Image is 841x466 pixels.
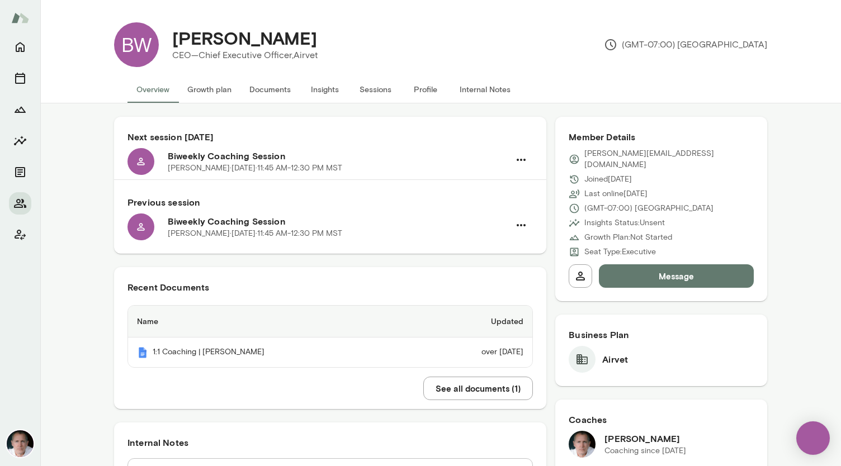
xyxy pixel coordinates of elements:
[602,353,628,366] h6: Airvet
[599,264,754,288] button: Message
[451,76,519,103] button: Internal Notes
[584,203,714,214] p: (GMT-07:00) [GEOGRAPHIC_DATA]
[584,148,754,170] p: [PERSON_NAME][EMAIL_ADDRESS][DOMAIN_NAME]
[178,76,240,103] button: Growth plan
[9,224,31,246] button: Client app
[127,280,533,294] h6: Recent Documents
[584,188,648,199] p: Last online [DATE]
[9,130,31,152] button: Insights
[584,246,656,258] p: Seat Type: Executive
[9,192,31,215] button: Members
[569,130,754,144] h6: Member Details
[127,76,178,103] button: Overview
[9,98,31,121] button: Growth Plan
[168,228,342,239] p: [PERSON_NAME] · [DATE] · 11:45 AM-12:30 PM MST
[127,196,533,209] h6: Previous session
[569,431,596,458] img: Mike Lane
[423,377,533,400] button: See all documents (1)
[114,22,159,67] div: BW
[9,67,31,89] button: Sessions
[584,174,632,185] p: Joined [DATE]
[11,7,29,28] img: Mento
[127,130,533,144] h6: Next session [DATE]
[604,38,767,51] p: (GMT-07:00) [GEOGRAPHIC_DATA]
[414,337,532,367] td: over [DATE]
[300,76,350,103] button: Insights
[168,149,509,163] h6: Biweekly Coaching Session
[414,306,532,337] th: Updated
[7,430,34,457] img: Mike Lane
[350,76,400,103] button: Sessions
[9,161,31,183] button: Documents
[168,215,509,228] h6: Biweekly Coaching Session
[172,27,317,49] h4: [PERSON_NAME]
[128,306,414,337] th: Name
[569,328,754,341] h6: Business Plan
[128,337,414,367] th: 1:1 Coaching | [PERSON_NAME]
[127,436,533,449] h6: Internal Notes
[569,413,754,426] h6: Coaches
[9,36,31,58] button: Home
[172,49,318,62] p: CEO—Chief Executive Officer, Airvet
[168,163,342,174] p: [PERSON_NAME] · [DATE] · 11:45 AM-12:30 PM MST
[400,76,451,103] button: Profile
[604,432,686,445] h6: [PERSON_NAME]
[584,232,672,243] p: Growth Plan: Not Started
[137,347,148,358] img: Mento
[584,217,665,229] p: Insights Status: Unsent
[604,445,686,457] p: Coaching since [DATE]
[240,76,300,103] button: Documents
